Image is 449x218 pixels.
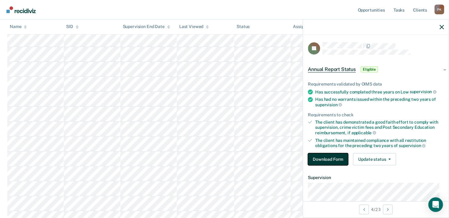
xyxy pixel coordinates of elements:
[10,24,27,30] div: Name
[179,24,209,30] div: Last Viewed
[383,205,393,214] button: Next Opportunity
[237,24,250,30] div: Status
[434,5,444,14] div: P K
[361,66,378,72] span: Eligible
[66,24,79,30] div: SID
[308,112,444,118] div: Requirements to check
[303,60,449,79] div: Annual Report StatusEligible
[315,97,444,107] div: Has had no warrants issued within the preceding two years of
[428,197,443,212] div: Open Intercom Messenger
[308,153,348,165] button: Download Form
[303,201,449,217] div: 4 / 23
[315,102,342,107] span: supervision
[353,153,396,165] button: Update status
[293,24,322,30] div: Assigned to
[308,82,444,87] div: Requirements validated by OIMS data
[399,143,426,148] span: supervision
[315,120,444,135] div: The client has demonstrated a good faith effort to comply with supervision, crime victim fees and...
[410,89,437,94] span: supervision
[351,130,376,135] span: applicable
[315,89,444,95] div: Has successfully completed three years on Low
[308,66,356,72] span: Annual Report Status
[359,205,369,214] button: Previous Opportunity
[315,138,444,148] div: The client has maintained compliance with all restitution obligations for the preceding two years of
[308,175,444,180] dt: Supervision
[6,6,36,13] img: Recidiviz
[308,153,351,165] a: Navigate to form link
[123,24,170,30] div: Supervision End Date
[434,5,444,14] button: Profile dropdown button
